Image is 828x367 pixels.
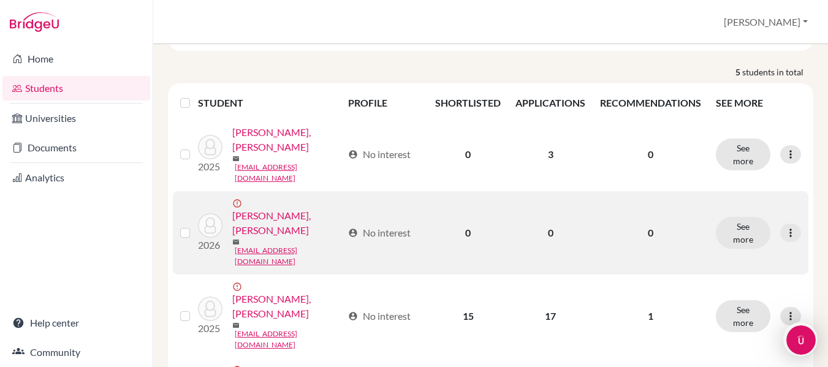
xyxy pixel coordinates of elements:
iframe: Intercom live chat discovery launcher [783,322,818,357]
p: 0 [600,147,701,162]
button: See more [716,217,770,249]
strong: 5 [735,66,742,78]
td: 0 [508,191,593,274]
a: [PERSON_NAME], [PERSON_NAME] [232,125,343,154]
a: Help center [2,311,150,335]
th: PROFILE [341,88,428,118]
a: [PERSON_NAME], [PERSON_NAME] [232,292,343,321]
span: account_circle [348,149,358,159]
a: [EMAIL_ADDRESS][DOMAIN_NAME] [235,162,343,184]
span: mail [232,238,240,246]
div: No interest [348,147,411,162]
img: Cárdenas Rivera, Víctor Hugo [198,135,222,159]
img: Bridge-U [10,12,59,32]
a: [EMAIL_ADDRESS][DOMAIN_NAME] [235,245,343,267]
td: 17 [508,274,593,358]
td: 15 [428,274,508,358]
a: Universities [2,106,150,131]
a: [PERSON_NAME], [PERSON_NAME] [232,208,343,238]
img: Lizardo Valle, Ariadne Victoria [198,297,222,321]
th: APPLICATIONS [508,88,593,118]
p: 2025 [198,321,222,336]
p: 0 [600,225,701,240]
th: SEE MORE [708,88,808,118]
span: mail [232,322,240,329]
span: error_outline [232,282,245,292]
th: STUDENT [198,88,341,118]
td: 0 [428,191,508,274]
span: account_circle [348,311,358,321]
button: See more [716,138,770,170]
a: Home [2,47,150,71]
a: [EMAIL_ADDRESS][DOMAIN_NAME] [235,328,343,350]
iframe: Intercom live chat [786,325,816,355]
th: RECOMMENDATIONS [593,88,708,118]
p: 1 [600,309,701,323]
span: error_outline [232,199,245,208]
p: 2026 [198,238,222,252]
button: See more [716,300,770,332]
span: students in total [742,66,813,78]
td: 3 [508,118,593,191]
button: [PERSON_NAME] [718,10,813,34]
th: SHORTLISTED [428,88,508,118]
span: mail [232,155,240,162]
p: 2025 [198,159,222,174]
span: account_circle [348,228,358,238]
div: No interest [348,225,411,240]
div: No interest [348,309,411,323]
a: Documents [2,135,150,160]
img: Fuentes Góchez, Victor Andrés [198,213,222,238]
a: Students [2,76,150,100]
td: 0 [428,118,508,191]
a: Analytics [2,165,150,190]
a: Community [2,340,150,365]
